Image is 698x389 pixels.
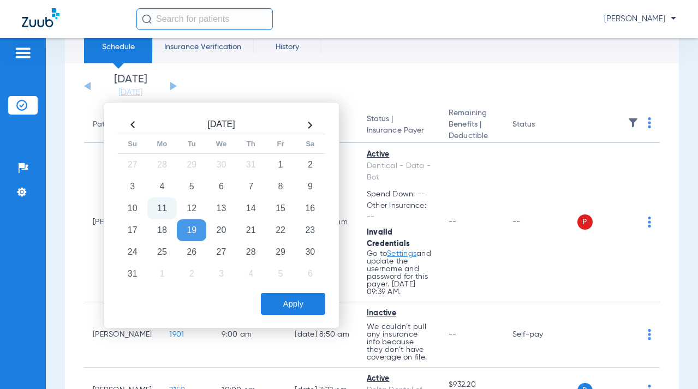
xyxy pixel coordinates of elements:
[92,41,144,52] span: Schedule
[93,119,152,130] div: Patient Name
[367,308,431,319] div: Inactive
[14,46,32,59] img: hamburger-icon
[623,217,634,228] img: x.svg
[367,200,431,223] span: Other Insurance: --
[367,149,431,160] div: Active
[449,218,457,226] span: --
[648,217,651,228] img: group-dot-blue.svg
[169,331,184,338] span: 1901
[504,302,577,368] td: Self-pay
[22,8,59,27] img: Zuub Logo
[648,329,651,340] img: group-dot-blue.svg
[648,117,651,128] img: group-dot-blue.svg
[142,14,152,24] img: Search Icon
[147,116,295,134] th: [DATE]
[261,41,313,52] span: History
[387,250,416,258] a: Settings
[136,8,273,30] input: Search for patients
[367,373,431,385] div: Active
[213,302,286,368] td: 9:00 AM
[93,119,141,130] div: Patient Name
[98,74,163,98] li: [DATE]
[358,107,440,143] th: Status |
[367,229,410,248] span: Invalid Credentials
[504,107,577,143] th: Status
[261,293,325,315] button: Apply
[628,117,639,128] img: filter.svg
[449,130,494,142] span: Deductible
[623,329,634,340] img: x.svg
[160,41,245,52] span: Insurance Verification
[504,143,577,302] td: --
[286,302,358,368] td: [DATE] 8:50 AM
[367,323,431,361] p: We couldn’t pull any insurance info because they don’t have coverage on file.
[577,214,593,230] span: P
[604,14,676,25] span: [PERSON_NAME]
[367,250,431,296] p: Go to and update the username and password for this payer. [DATE] 09:39 AM.
[367,125,431,136] span: Insurance Payer
[449,331,457,338] span: --
[98,87,163,98] a: [DATE]
[440,107,503,143] th: Remaining Benefits |
[643,337,698,389] iframe: Chat Widget
[84,302,160,368] td: [PERSON_NAME]
[367,160,431,183] div: Dentical - Data - Bot
[367,189,431,200] span: Spend Down: --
